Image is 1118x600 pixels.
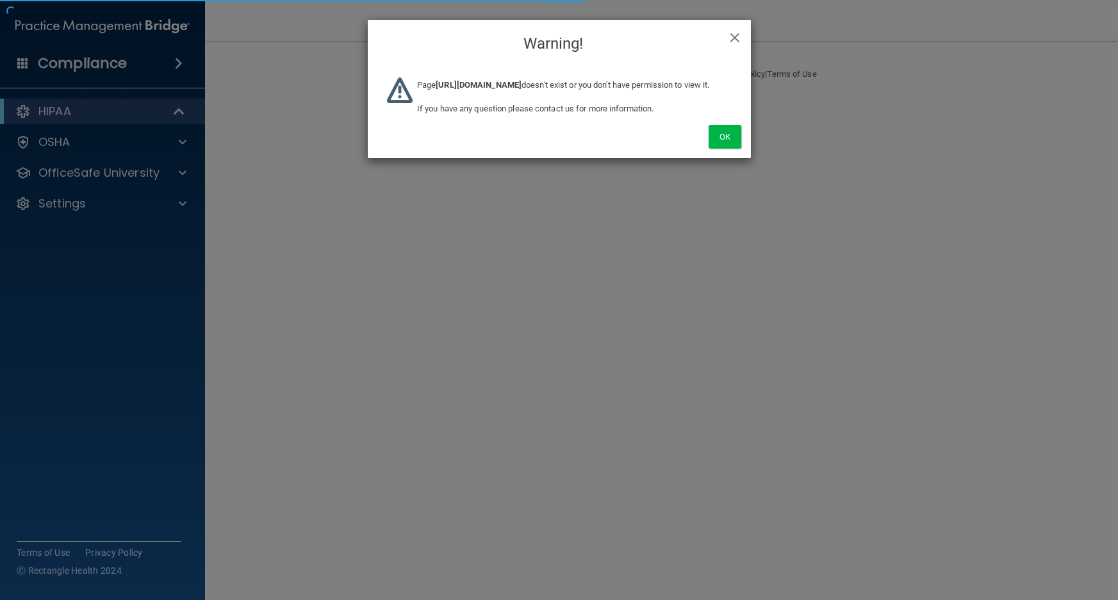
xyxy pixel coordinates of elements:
[387,77,413,103] img: warning-logo.669c17dd.png
[436,80,522,90] b: [URL][DOMAIN_NAME]
[377,29,741,58] h4: Warning!
[709,125,741,149] button: Ok
[729,23,741,49] span: ×
[417,77,732,93] p: Page doesn't exist or you don't have permission to view it.
[417,101,732,117] p: If you have any question please contact us for more information.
